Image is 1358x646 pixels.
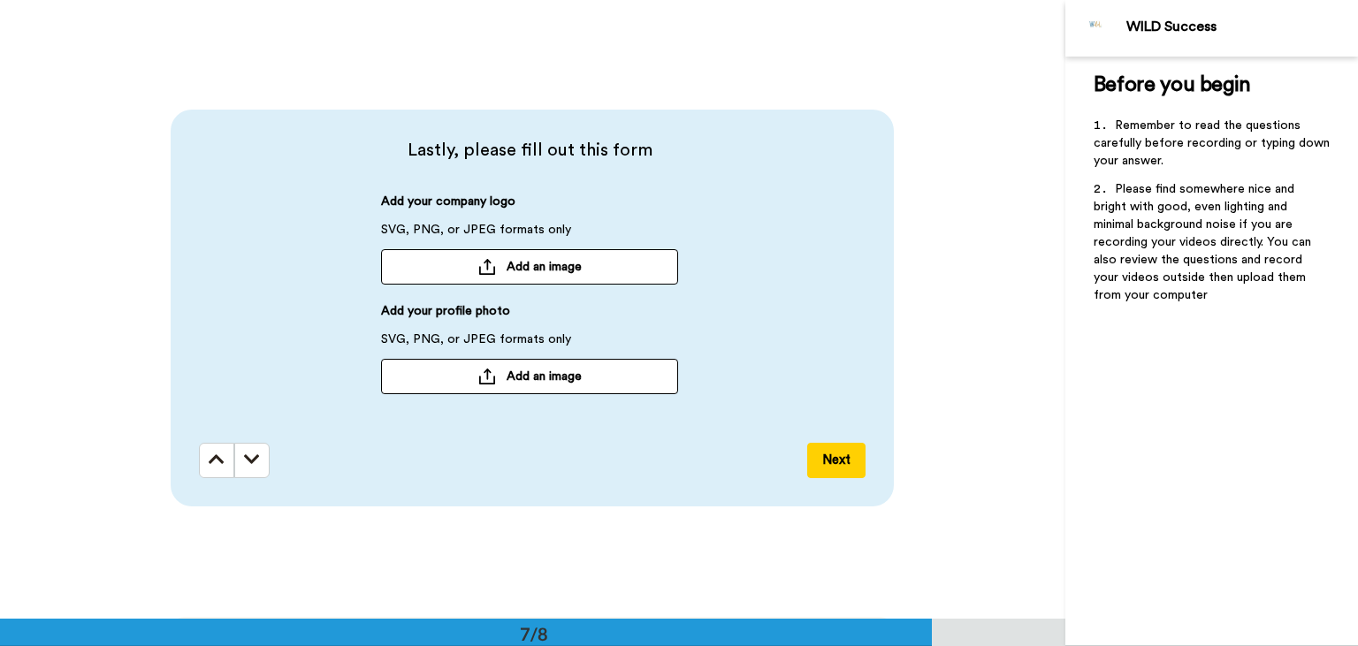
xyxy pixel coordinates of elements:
[1094,119,1333,167] span: Remember to read the questions carefully before recording or typing down your answer.
[381,249,678,285] button: Add an image
[492,621,576,646] div: 7/8
[1094,74,1250,95] span: Before you begin
[381,359,678,394] button: Add an image
[381,302,510,331] span: Add your profile photo
[807,443,866,478] button: Next
[381,193,515,221] span: Add your company logo
[1126,19,1357,35] div: WILD Success
[381,331,571,359] span: SVG, PNG, or JPEG formats only
[1075,7,1118,49] img: Profile Image
[507,368,582,385] span: Add an image
[381,221,571,249] span: SVG, PNG, or JPEG formats only
[1094,183,1315,301] span: Please find somewhere nice and bright with good, even lighting and minimal background noise if yo...
[199,138,860,163] span: Lastly, please fill out this form
[507,258,582,276] span: Add an image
